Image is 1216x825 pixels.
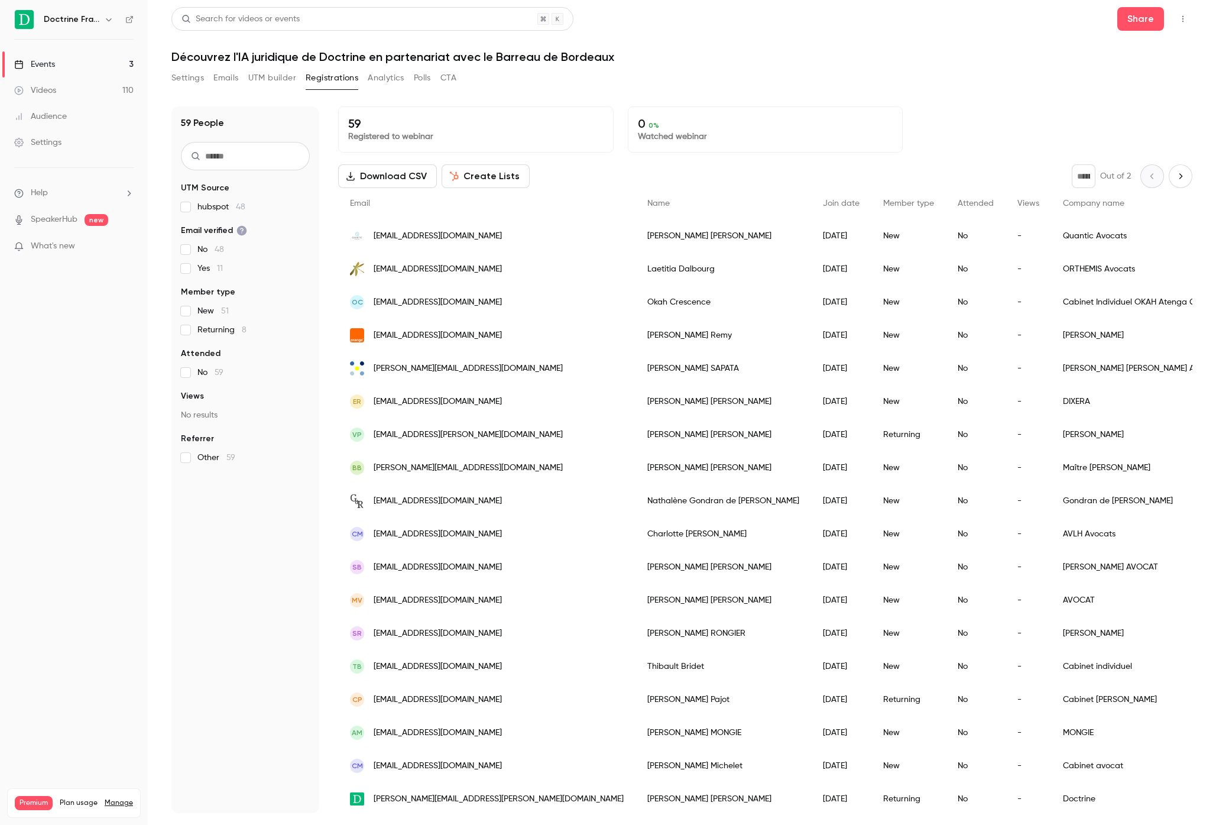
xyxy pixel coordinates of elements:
div: [DATE] [811,451,871,484]
div: [PERSON_NAME] [PERSON_NAME] [635,782,811,816]
div: [DATE] [811,352,871,385]
img: doctrine.fr [350,792,364,806]
span: 0 % [648,121,659,130]
div: - [1006,782,1051,816]
span: [EMAIL_ADDRESS][DOMAIN_NAME] [374,661,502,673]
button: Download CSV [338,164,437,188]
button: Registrations [306,69,358,88]
span: TB [352,661,362,672]
span: [PERSON_NAME][EMAIL_ADDRESS][PERSON_NAME][DOMAIN_NAME] [374,793,624,805]
span: 59 [226,454,235,462]
div: New [871,617,946,650]
span: Name [647,199,670,208]
div: No [946,517,1006,551]
div: [DATE] [811,749,871,782]
div: [DATE] [811,219,871,253]
button: Share [1117,7,1164,31]
div: - [1006,584,1051,617]
p: 0 [638,117,893,131]
p: Watched webinar [638,131,893,143]
span: [EMAIL_ADDRESS][DOMAIN_NAME] [374,495,502,507]
div: New [871,451,946,484]
span: new [85,214,108,226]
span: Email [350,199,370,208]
span: Email verified [181,225,247,237]
div: No [946,418,1006,451]
span: New [197,305,229,317]
p: Registered to webinar [348,131,604,143]
a: Manage [105,798,133,808]
span: CP [352,694,362,705]
span: [EMAIL_ADDRESS][DOMAIN_NAME] [374,230,502,242]
img: quantic-avocats.com [350,229,364,243]
div: New [871,584,946,617]
span: hubspot [197,201,245,213]
span: [EMAIL_ADDRESS][DOMAIN_NAME] [374,296,502,309]
div: [DATE] [811,286,871,319]
div: - [1006,352,1051,385]
div: [PERSON_NAME] Remy [635,319,811,352]
div: - [1006,286,1051,319]
img: quinconce-avocats.fr [350,361,364,376]
div: [DATE] [811,683,871,716]
div: Thibault Bridet [635,650,811,683]
span: 48 [215,245,224,254]
span: Attended [958,199,994,208]
span: [EMAIL_ADDRESS][PERSON_NAME][DOMAIN_NAME] [374,429,563,441]
span: ER [353,396,361,407]
span: Plan usage [60,798,98,808]
div: [DATE] [811,385,871,418]
div: New [871,749,946,782]
div: Okah Crescence [635,286,811,319]
div: [PERSON_NAME] Pajot [635,683,811,716]
div: New [871,551,946,584]
div: New [871,219,946,253]
div: No [946,484,1006,517]
span: No [197,244,224,255]
div: [PERSON_NAME] [PERSON_NAME] [635,551,811,584]
span: [EMAIL_ADDRESS][DOMAIN_NAME] [374,263,502,276]
p: Out of 2 [1100,170,1131,182]
span: CM [352,761,363,771]
button: Create Lists [442,164,530,188]
img: gondran-avocats.com [350,494,364,508]
span: What's new [31,240,75,253]
span: [EMAIL_ADDRESS][DOMAIN_NAME] [374,727,502,739]
div: [DATE] [811,418,871,451]
span: Views [1017,199,1039,208]
span: 11 [217,264,223,273]
span: [EMAIL_ADDRESS][DOMAIN_NAME] [374,627,502,640]
div: [PERSON_NAME] [PERSON_NAME] [635,385,811,418]
span: Other [197,452,235,464]
button: UTM builder [248,69,296,88]
span: SR [352,628,362,639]
div: [DATE] [811,551,871,584]
span: Attended [181,348,220,360]
div: - [1006,385,1051,418]
div: New [871,650,946,683]
div: Nathalène Gondran de [PERSON_NAME] [635,484,811,517]
div: [DATE] [811,650,871,683]
div: New [871,716,946,749]
span: mV [352,595,362,606]
div: - [1006,551,1051,584]
div: - [1006,484,1051,517]
div: - [1006,617,1051,650]
div: [PERSON_NAME] Michelet [635,749,811,782]
span: [EMAIL_ADDRESS][DOMAIN_NAME] [374,528,502,541]
div: No [946,617,1006,650]
div: No [946,319,1006,352]
h6: Doctrine France [44,14,99,25]
span: [PERSON_NAME][EMAIL_ADDRESS][DOMAIN_NAME] [374,462,563,474]
div: - [1006,319,1051,352]
button: CTA [440,69,456,88]
span: [PERSON_NAME][EMAIL_ADDRESS][DOMAIN_NAME] [374,363,563,375]
div: [DATE] [811,716,871,749]
div: New [871,517,946,551]
h1: 59 People [181,116,224,130]
div: No [946,253,1006,286]
span: BB [352,462,362,473]
button: Emails [213,69,238,88]
div: Returning [871,782,946,816]
span: Member type [883,199,934,208]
